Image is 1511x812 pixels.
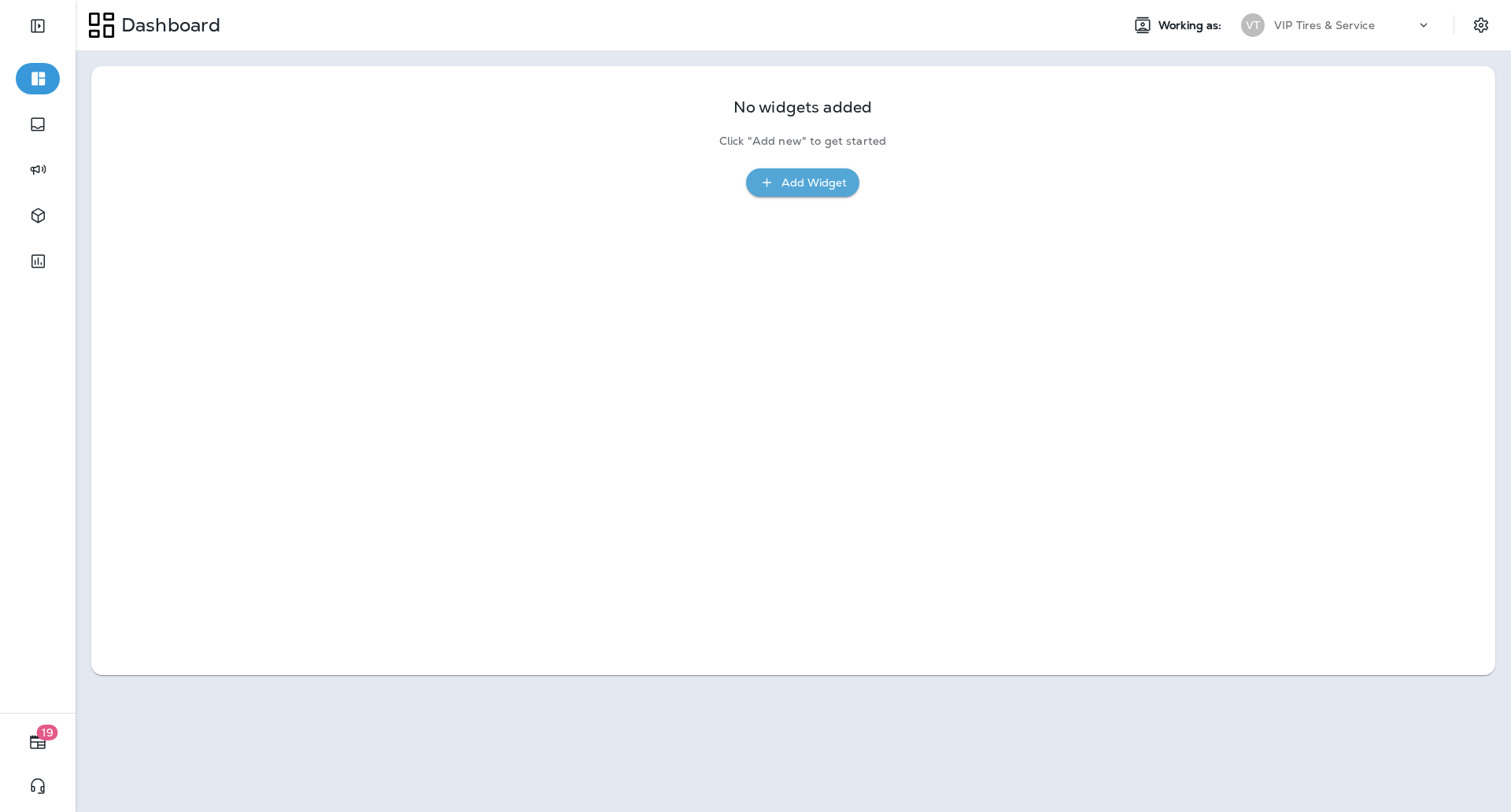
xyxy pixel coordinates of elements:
div: VT [1241,13,1265,37]
button: 19 [16,726,60,758]
p: Click "Add new" to get started [719,135,886,148]
button: Expand Sidebar [16,10,60,42]
span: 19 [37,725,58,740]
p: Dashboard [115,13,220,37]
p: VIP Tires & Service [1274,19,1375,31]
p: No widgets added [733,101,872,114]
div: Add Widget [781,173,847,193]
span: Working as: [1158,19,1225,32]
button: Add Widget [746,168,859,197]
button: Settings [1467,11,1495,39]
